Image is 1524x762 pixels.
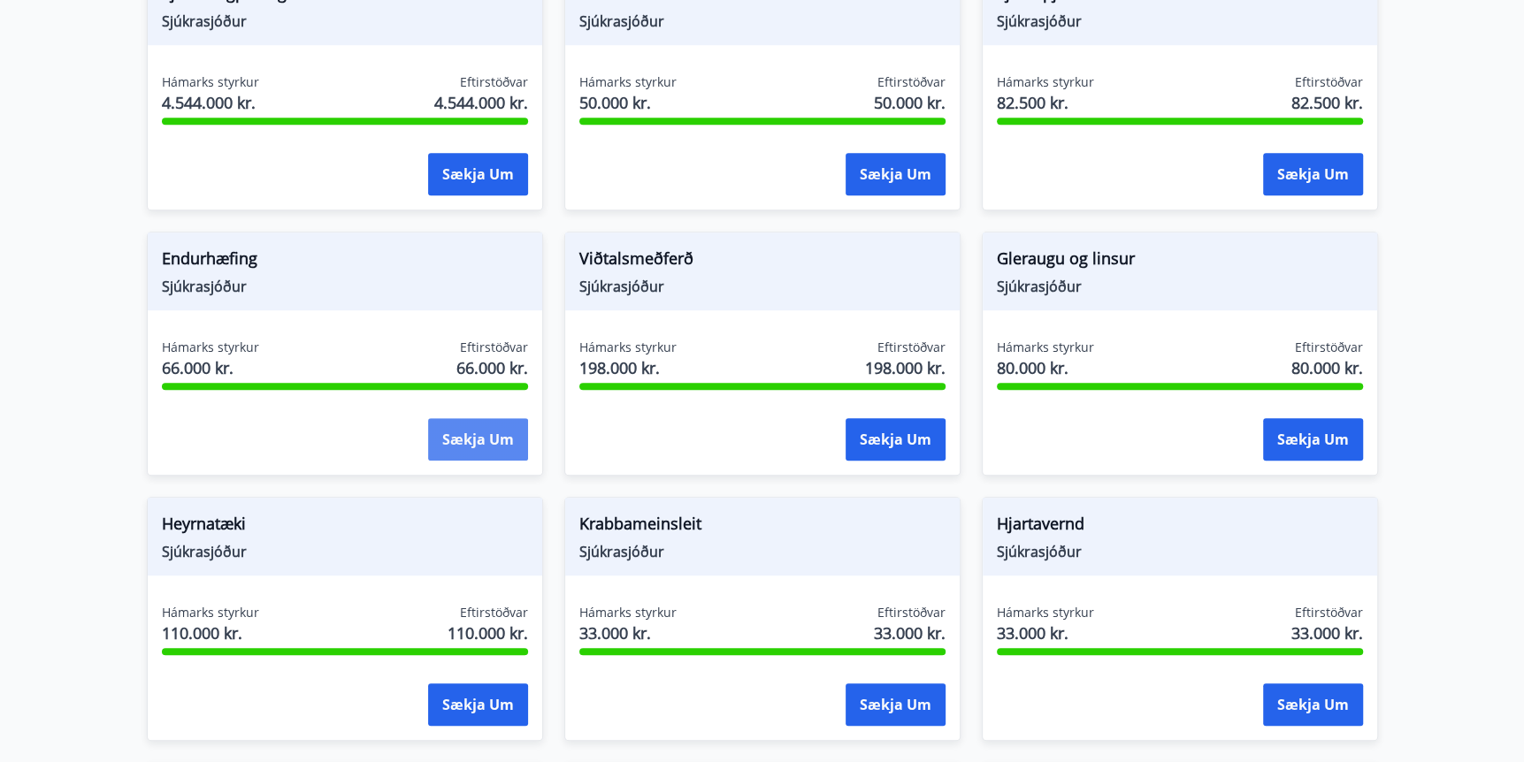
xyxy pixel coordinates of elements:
span: 33.000 kr. [874,621,946,644]
button: Sækja um [846,418,946,461]
span: 198.000 kr. [865,356,946,379]
span: Eftirstöðvar [1295,339,1363,356]
span: 80.000 kr. [997,356,1094,379]
span: Sjúkrasjóður [579,277,946,296]
button: Sækja um [1263,153,1363,195]
span: Hámarks styrkur [162,73,259,91]
span: Eftirstöðvar [1295,604,1363,621]
span: Eftirstöðvar [460,604,528,621]
span: 66.000 kr. [456,356,528,379]
span: Eftirstöðvar [460,73,528,91]
span: Krabbameinsleit [579,512,946,542]
span: 4.544.000 kr. [434,91,528,114]
span: Hámarks styrkur [579,339,677,356]
span: 33.000 kr. [579,621,677,644]
span: Sjúkrasjóður [579,11,946,31]
button: Sækja um [428,153,528,195]
span: Hámarks styrkur [997,339,1094,356]
button: Sækja um [1263,683,1363,726]
span: Sjúkrasjóður [997,277,1363,296]
span: 33.000 kr. [1291,621,1363,644]
button: Sækja um [428,418,528,461]
span: 50.000 kr. [874,91,946,114]
span: 110.000 kr. [162,621,259,644]
span: Gleraugu og linsur [997,247,1363,277]
span: 110.000 kr. [448,621,528,644]
span: 50.000 kr. [579,91,677,114]
span: Hámarks styrkur [997,604,1094,621]
span: Hámarks styrkur [579,73,677,91]
span: Heyrnatæki [162,512,528,542]
span: 80.000 kr. [1291,356,1363,379]
span: 198.000 kr. [579,356,677,379]
span: Eftirstöðvar [877,339,946,356]
span: Eftirstöðvar [460,339,528,356]
button: Sækja um [846,153,946,195]
span: Sjúkrasjóður [162,277,528,296]
span: Eftirstöðvar [1295,73,1363,91]
span: Hámarks styrkur [162,604,259,621]
button: Sækja um [1263,418,1363,461]
span: 82.500 kr. [997,91,1094,114]
span: 4.544.000 kr. [162,91,259,114]
span: Hjartavernd [997,512,1363,542]
button: Sækja um [846,683,946,726]
span: 66.000 kr. [162,356,259,379]
span: Hámarks styrkur [997,73,1094,91]
span: Sjúkrasjóður [162,11,528,31]
span: Viðtalsmeðferð [579,247,946,277]
span: 82.500 kr. [1291,91,1363,114]
span: Eftirstöðvar [877,73,946,91]
span: Sjúkrasjóður [997,11,1363,31]
span: Sjúkrasjóður [162,542,528,561]
span: Eftirstöðvar [877,604,946,621]
span: Sjúkrasjóður [997,542,1363,561]
span: Endurhæfing [162,247,528,277]
button: Sækja um [428,683,528,726]
span: 33.000 kr. [997,621,1094,644]
span: Hámarks styrkur [579,604,677,621]
span: Sjúkrasjóður [579,542,946,561]
span: Hámarks styrkur [162,339,259,356]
